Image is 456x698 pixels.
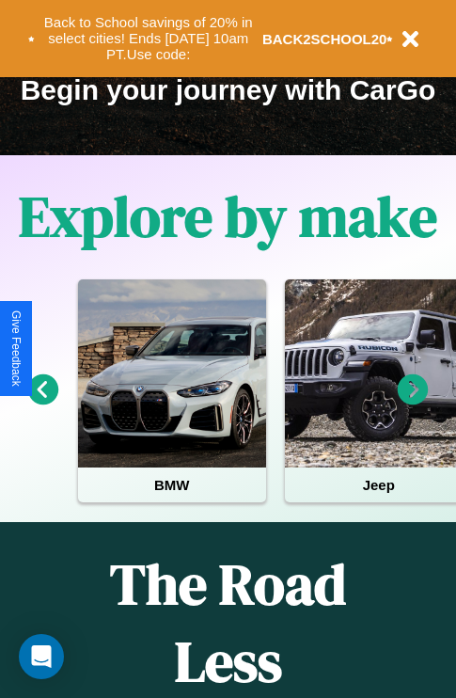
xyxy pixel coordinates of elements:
h4: BMW [78,468,266,502]
div: Open Intercom Messenger [19,634,64,679]
div: Give Feedback [9,310,23,387]
b: BACK2SCHOOL20 [262,31,387,47]
h1: Explore by make [19,178,437,255]
button: Back to School savings of 20% in select cities! Ends [DATE] 10am PT.Use code: [35,9,262,68]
